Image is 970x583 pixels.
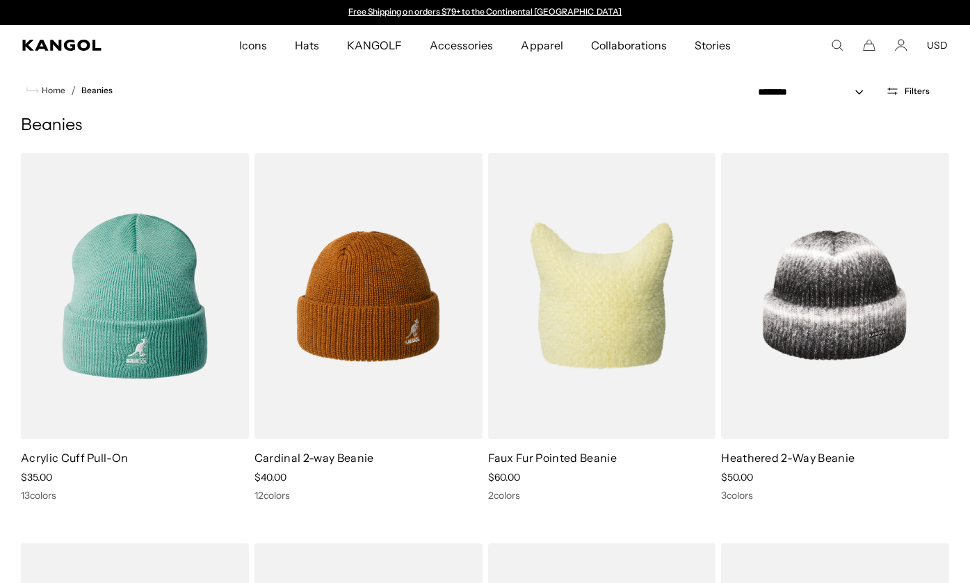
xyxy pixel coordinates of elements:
[21,115,949,136] h1: Beanies
[905,86,930,96] span: Filters
[342,7,629,18] div: Announcement
[488,471,520,484] span: $60.00
[21,471,52,484] span: $35.00
[831,39,843,51] summary: Search here
[591,25,667,65] span: Collaborations
[507,25,576,65] a: Apparel
[254,471,286,484] span: $40.00
[342,7,629,18] slideshow-component: Announcement bar
[863,39,875,51] button: Cart
[878,85,938,97] button: Open filters
[681,25,745,65] a: Stories
[488,489,716,502] div: 2 colors
[81,86,113,95] a: Beanies
[927,39,948,51] button: USD
[39,86,65,95] span: Home
[521,25,563,65] span: Apparel
[254,153,483,439] img: Cardinal 2-way Beanie
[254,451,374,465] a: Cardinal 2-way Beanie
[26,84,65,97] a: Home
[895,39,907,51] a: Account
[721,471,753,484] span: $50.00
[21,489,249,502] div: 13 colors
[21,451,128,465] a: Acrylic Cuff Pull-On
[254,489,483,502] div: 12 colors
[721,153,949,439] img: Heathered 2-Way Beanie
[752,85,878,99] select: Sort by: Featured
[416,25,507,65] a: Accessories
[348,6,622,17] a: Free Shipping on orders $79+ to the Continental [GEOGRAPHIC_DATA]
[577,25,681,65] a: Collaborations
[65,82,76,99] li: /
[225,25,281,65] a: Icons
[21,153,249,439] img: Acrylic Cuff Pull-On
[342,7,629,18] div: 1 of 2
[239,25,267,65] span: Icons
[488,153,716,439] img: Faux Fur Pointed Beanie
[430,25,493,65] span: Accessories
[22,40,157,51] a: Kangol
[295,25,319,65] span: Hats
[333,25,416,65] a: KANGOLF
[347,25,402,65] span: KANGOLF
[721,489,949,502] div: 3 colors
[281,25,333,65] a: Hats
[695,25,731,65] span: Stories
[488,451,617,465] a: Faux Fur Pointed Beanie
[721,451,855,465] a: Heathered 2-Way Beanie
